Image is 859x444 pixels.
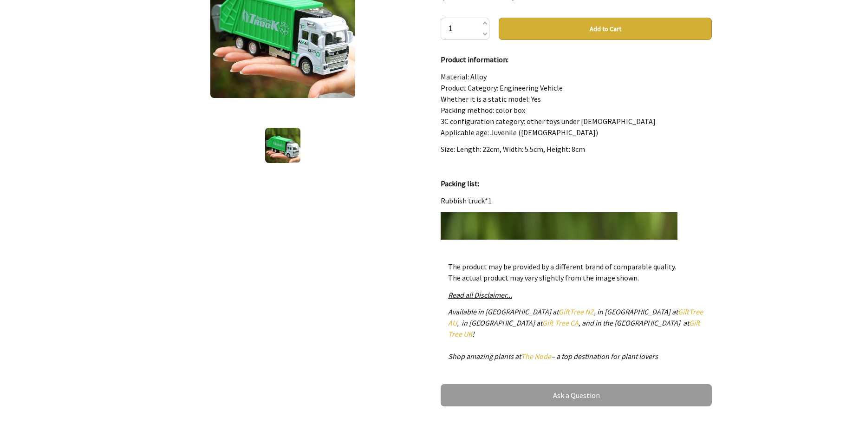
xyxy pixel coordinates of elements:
a: Ask a Question [441,384,712,406]
a: Read all Disclaimer... [448,290,512,300]
em: Available in [GEOGRAPHIC_DATA] at , in [GEOGRAPHIC_DATA] at , in [GEOGRAPHIC_DATA] at , and in th... [448,307,703,361]
strong: Packing list: [441,179,479,188]
p: Material: Alloy Product Category: Engineering Vehicle Whether it is a static model: Yes Packing m... [441,71,712,138]
a: Gift Tree CA [542,318,579,327]
p: Rubbish truck*1 [441,195,712,206]
a: The Node [521,352,551,361]
p: The product may be provided by a different brand of comparable quality. The actual product may va... [448,261,704,283]
img: tow truck toy [265,128,300,163]
strong: Product information: [441,55,508,64]
button: Add to Cart [499,18,712,40]
a: GiftTree NZ [559,307,594,316]
p: Size: Length: 22cm, Width: 5.5cm, Height: 8cm [441,144,712,155]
